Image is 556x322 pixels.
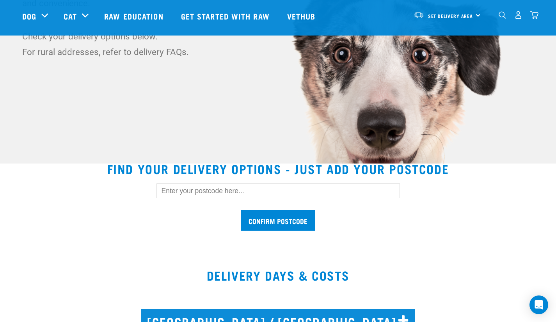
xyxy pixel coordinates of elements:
h2: Find your delivery options - just add your postcode [9,162,547,176]
a: Get started with Raw [173,0,279,32]
a: Dog [22,10,36,22]
a: Cat [64,10,77,22]
input: Confirm postcode [241,210,315,231]
img: home-icon-1@2x.png [499,11,506,19]
input: Enter your postcode here... [156,183,400,198]
img: user.png [514,11,522,19]
p: Check your delivery options below. For rural addresses, refer to delivery FAQs. [22,28,227,60]
span: Set Delivery Area [428,14,473,17]
img: home-icon@2x.png [530,11,538,19]
img: van-moving.png [414,11,424,18]
a: Vethub [279,0,325,32]
div: Open Intercom Messenger [529,295,548,314]
a: Raw Education [96,0,173,32]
